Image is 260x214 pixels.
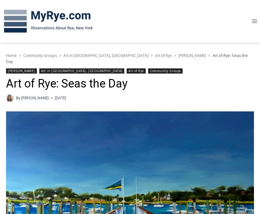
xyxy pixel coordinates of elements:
[6,77,254,91] h1: Art of Rye: Seas the Day
[19,54,21,58] span: >
[63,53,148,58] a: Art in [GEOGRAPHIC_DATA], [GEOGRAPHIC_DATA]
[6,94,14,102] img: (PHOTO: MyRye.com intern Amélie Coghlan, 2025. Contributed.)
[151,54,153,58] span: >
[16,95,20,101] span: By
[6,52,254,65] nav: Breadcrumbs
[6,53,17,58] a: Home
[178,53,206,58] a: [PERSON_NAME]
[148,68,182,74] a: Community Groups
[249,16,260,26] button: Open menu
[155,53,172,58] a: Art of Rye
[127,68,145,74] a: Art of Rye
[6,94,14,102] a: Author image
[21,95,49,100] a: [PERSON_NAME]
[208,54,210,58] span: >
[6,68,37,74] a: [PERSON_NAME]
[174,54,176,58] span: >
[55,95,66,101] time: [DATE]
[23,53,57,58] a: Community Groups
[59,54,61,58] span: >
[39,68,124,74] a: Art in [GEOGRAPHIC_DATA], [GEOGRAPHIC_DATA]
